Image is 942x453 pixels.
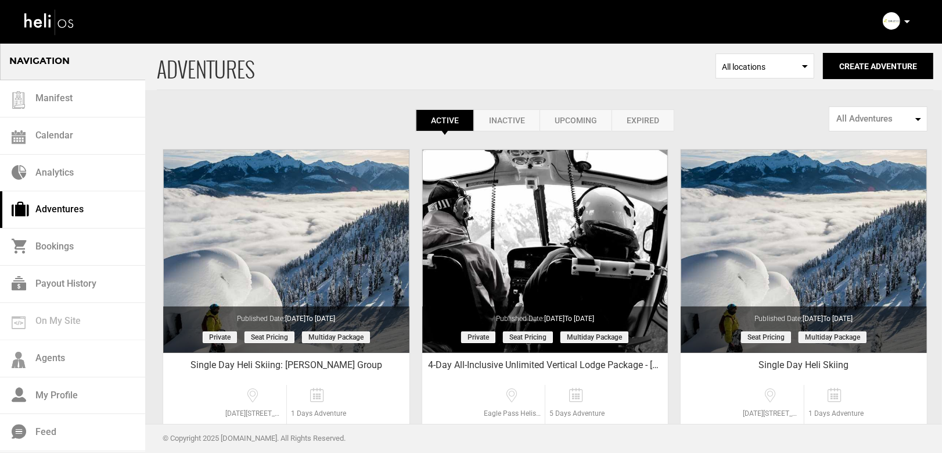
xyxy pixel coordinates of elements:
[836,113,912,125] span: All Adventures
[740,409,804,419] span: [DATE][STREET_ADDRESS]
[163,359,409,376] div: Single Day Heli Skiing: [PERSON_NAME] Group
[10,91,27,109] img: guest-list.svg
[681,359,927,376] div: Single Day Heli Skiing
[302,331,370,343] span: Multiday package
[23,6,75,37] img: heli-logo
[540,109,612,131] a: Upcoming
[305,315,335,323] span: to [DATE]
[823,53,933,79] button: Create Adventure
[503,331,553,343] span: Seat Pricing
[722,61,808,73] span: All locations
[461,331,495,343] span: Private
[12,130,26,144] img: calendar.svg
[799,331,867,343] span: Multiday package
[422,359,668,376] div: 4-Day All-Inclusive Unlimited Vertical Lodge Package - [GEOGRAPHIC_DATA]'s Trip
[565,315,594,323] span: to [DATE]
[829,106,927,131] button: All Adventures
[287,409,350,419] span: 1 Days Adventure
[804,409,868,419] span: 1 Days Adventure
[545,409,609,419] span: 5 Days Adventure
[157,42,716,90] span: ADVENTURES
[883,12,900,30] img: bce35a57f002339d0472b514330e267c.png
[481,409,545,419] span: Eagle Pass Heliski Day [GEOGRAPHIC_DATA], [GEOGRAPHIC_DATA], [GEOGRAPHIC_DATA], [GEOGRAPHIC_DATA]...
[474,109,540,131] a: Inactive
[416,109,474,131] a: Active
[245,331,294,343] span: Seat Pricing
[422,306,668,324] div: Published Date:
[612,109,674,131] a: Expired
[544,315,594,323] span: [DATE]
[716,53,814,79] span: Select box activate
[203,331,237,343] span: Private
[163,306,409,324] div: Published Date:
[285,315,335,323] span: [DATE]
[741,331,791,343] span: Seat Pricing
[12,316,26,329] img: on_my_site.svg
[560,331,628,343] span: Multiday package
[803,315,853,323] span: [DATE]
[824,315,853,323] span: to [DATE]
[681,306,927,324] div: Published Date:
[12,352,26,369] img: agents-icon.svg
[222,409,286,419] span: [DATE][STREET_ADDRESS]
